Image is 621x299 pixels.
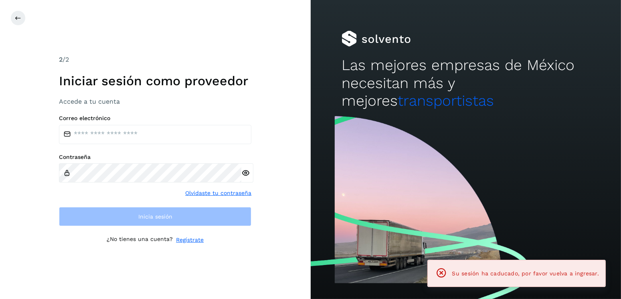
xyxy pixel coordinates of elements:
[59,98,251,105] h3: Accede a tu cuenta
[59,154,251,161] label: Contraseña
[59,55,251,64] div: /2
[59,115,251,122] label: Correo electrónico
[59,73,251,88] h1: Iniciar sesión como proveedor
[59,207,251,226] button: Inicia sesión
[185,189,251,197] a: Olvidaste tu contraseña
[342,56,590,110] h2: Las mejores empresas de México necesitan más y mejores
[398,92,494,109] span: transportistas
[59,56,63,63] span: 2
[452,270,599,277] span: Su sesión ha caducado, por favor vuelva a ingresar.
[107,236,173,244] p: ¿No tienes una cuenta?
[138,214,172,219] span: Inicia sesión
[176,236,204,244] a: Regístrate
